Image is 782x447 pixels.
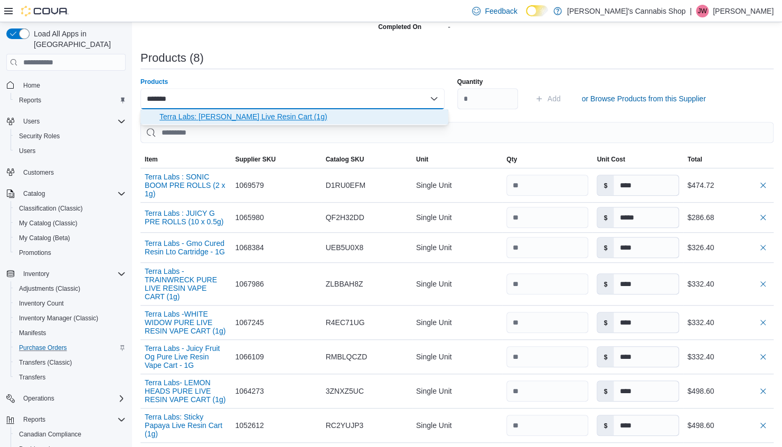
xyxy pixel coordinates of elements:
[235,350,264,363] span: 1066109
[326,155,364,164] span: Catalog SKU
[15,428,86,441] a: Canadian Compliance
[15,246,55,259] a: Promotions
[235,241,264,254] span: 1068384
[19,268,53,280] button: Inventory
[145,155,158,164] span: Item
[19,299,64,308] span: Inventory Count
[19,284,80,293] span: Adjustments (Classic)
[19,234,70,242] span: My Catalog (Beta)
[548,93,561,104] span: Add
[145,310,227,335] button: Terra Labs -WHITE WIDOW PURE LIVE RESIN VAPE CART (1g)
[15,327,126,339] span: Manifests
[11,216,130,231] button: My Catalog (Classic)
[235,385,264,397] span: 1064273
[690,5,692,17] p: |
[231,151,321,168] button: Supplier SKU
[531,88,565,109] button: Add
[15,282,126,295] span: Adjustments (Classic)
[19,430,81,439] span: Canadian Compliance
[15,130,64,142] a: Security Roles
[11,231,130,245] button: My Catalog (Beta)
[19,219,78,227] span: My Catalog (Classic)
[506,155,517,164] span: Qty
[687,278,769,290] div: $332.40
[23,189,45,198] span: Catalog
[687,211,769,224] div: $286.68
[15,217,126,230] span: My Catalog (Classic)
[2,412,130,427] button: Reports
[15,428,126,441] span: Canadian Compliance
[687,179,769,192] div: $474.72
[412,237,502,258] div: Single Unit
[416,155,428,164] span: Unit
[683,151,774,168] button: Total
[19,329,46,337] span: Manifests
[21,6,69,16] img: Cova
[687,316,769,329] div: $332.40
[687,350,769,363] div: $332.40
[19,115,126,128] span: Users
[696,5,709,17] div: Jeff Weaver
[326,241,364,254] span: UEB5U0X8
[15,312,126,325] span: Inventory Manager (Classic)
[468,1,521,22] a: Feedback
[326,350,368,363] span: RMBLQCZD
[11,355,130,370] button: Transfers (Classic)
[2,114,130,129] button: Users
[23,394,54,403] span: Operations
[11,370,130,385] button: Transfers
[15,341,71,354] a: Purchase Orders
[15,202,87,215] a: Classification (Classic)
[11,340,130,355] button: Purchase Orders
[578,88,710,109] button: or Browse Products from this Supplier
[326,278,363,290] span: ZLBBAH8Z
[597,175,614,195] label: $
[15,232,74,244] a: My Catalog (Beta)
[11,427,130,442] button: Canadian Compliance
[597,237,614,258] label: $
[19,413,50,426] button: Reports
[412,151,502,168] button: Unit
[15,297,126,310] span: Inventory Count
[412,175,502,196] div: Single Unit
[412,381,502,402] div: Single Unit
[713,5,774,17] p: [PERSON_NAME]
[378,23,421,31] label: Completed On
[145,267,227,301] button: Terra Labs - TRAINWRECK PURE LIVE RESIN VAPE CART (1g)
[2,77,130,92] button: Home
[19,147,35,155] span: Users
[687,419,769,432] div: $498.60
[140,52,204,64] h3: Products (8)
[11,129,130,144] button: Security Roles
[19,166,126,179] span: Customers
[145,413,227,438] button: Terra Labs: Sticky Papaya Live Resin Cart (1g)
[11,281,130,296] button: Adjustments (Classic)
[145,209,227,226] button: Terra Labs : JUICY G PRE ROLLS (10 x 0.5g)
[567,5,685,17] p: [PERSON_NAME]'s Cannabis Shop
[15,356,76,369] a: Transfers (Classic)
[19,344,67,352] span: Purchase Orders
[687,241,769,254] div: $326.40
[322,151,412,168] button: Catalog SKU
[19,314,98,322] span: Inventory Manager (Classic)
[19,358,72,367] span: Transfers (Classic)
[15,327,50,339] a: Manifests
[430,94,438,103] button: Close list of options
[15,297,68,310] a: Inventory Count
[326,316,365,329] span: R4EC71UG
[412,415,502,436] div: Single Unit
[11,311,130,326] button: Inventory Manager (Classic)
[19,373,45,382] span: Transfers
[15,202,126,215] span: Classification (Classic)
[687,155,702,164] span: Total
[15,341,126,354] span: Purchase Orders
[140,109,448,125] div: Choose from the following options
[15,130,126,142] span: Security Roles
[23,117,40,126] span: Users
[448,18,589,31] div: -
[11,296,130,311] button: Inventory Count
[15,145,40,157] a: Users
[145,173,227,198] button: Terra Labs : SONIC BOOM PRE ROLLS (2 x 1g)
[140,78,168,86] label: Products
[526,5,548,16] input: Dark Mode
